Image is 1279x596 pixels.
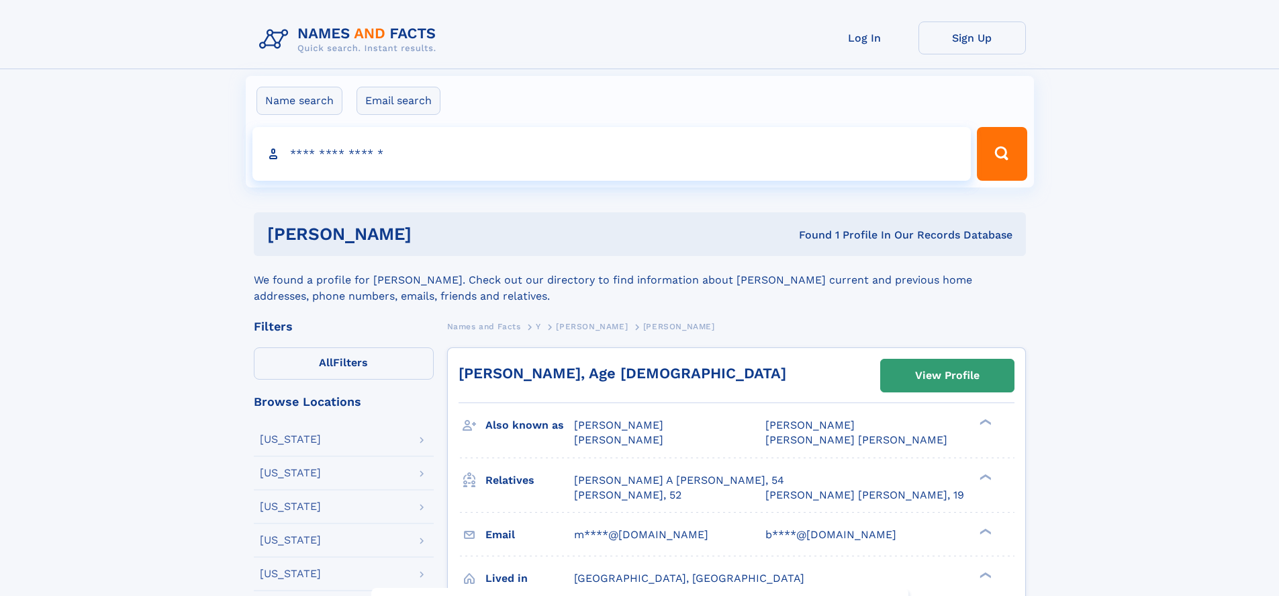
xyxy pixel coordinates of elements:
[267,226,606,243] h1: [PERSON_NAME]
[252,127,972,181] input: search input
[881,359,1014,392] a: View Profile
[765,488,964,503] a: [PERSON_NAME] [PERSON_NAME], 19
[574,419,663,431] span: [PERSON_NAME]
[485,523,574,546] h3: Email
[260,535,321,546] div: [US_STATE]
[357,87,440,115] label: Email search
[254,256,1026,304] div: We found a profile for [PERSON_NAME]. Check out our directory to find information about [PERSON_N...
[574,488,681,503] a: [PERSON_NAME], 52
[260,501,321,512] div: [US_STATE]
[976,527,992,536] div: ❯
[536,322,541,331] span: Y
[976,472,992,481] div: ❯
[260,568,321,579] div: [US_STATE]
[319,356,333,369] span: All
[447,318,521,335] a: Names and Facts
[556,318,628,335] a: [PERSON_NAME]
[918,22,1026,54] a: Sign Up
[976,570,992,579] div: ❯
[254,396,434,408] div: Browse Locations
[260,468,321,478] div: [US_STATE]
[765,419,855,431] span: [PERSON_NAME]
[536,318,541,335] a: Y
[254,347,434,380] label: Filters
[574,433,663,446] span: [PERSON_NAME]
[485,567,574,590] h3: Lived in
[459,365,786,382] a: [PERSON_NAME], Age [DEMOGRAPHIC_DATA]
[643,322,715,331] span: [PERSON_NAME]
[485,414,574,437] h3: Also known as
[915,360,980,391] div: View Profile
[574,473,784,488] a: [PERSON_NAME] A [PERSON_NAME], 54
[605,228,1012,243] div: Found 1 Profile In Our Records Database
[574,572,804,585] span: [GEOGRAPHIC_DATA], [GEOGRAPHIC_DATA]
[256,87,342,115] label: Name search
[254,321,434,333] div: Filters
[254,22,447,58] img: Logo Names and Facts
[811,22,918,54] a: Log In
[977,127,1027,181] button: Search Button
[556,322,628,331] span: [PERSON_NAME]
[976,418,992,427] div: ❯
[485,469,574,492] h3: Relatives
[765,433,947,446] span: [PERSON_NAME] [PERSON_NAME]
[260,434,321,445] div: [US_STATE]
